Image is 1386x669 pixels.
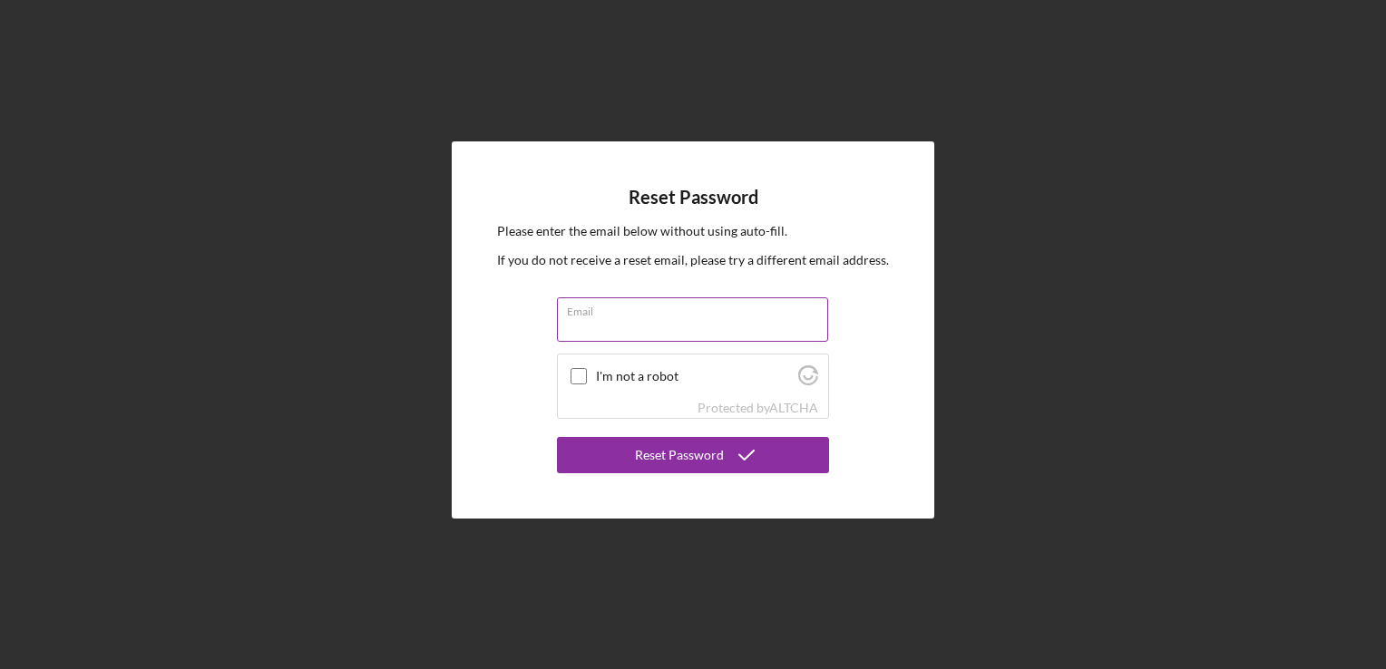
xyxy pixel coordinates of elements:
p: Please enter the email below without using auto-fill. [497,221,889,241]
a: Visit Altcha.org [798,373,818,388]
h4: Reset Password [629,187,758,208]
a: Visit Altcha.org [769,400,818,415]
div: Protected by [698,401,818,415]
label: Email [567,298,828,318]
label: I'm not a robot [596,369,793,383]
div: Reset Password [635,437,724,473]
p: If you do not receive a reset email, please try a different email address. [497,250,889,270]
button: Reset Password [557,437,829,473]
